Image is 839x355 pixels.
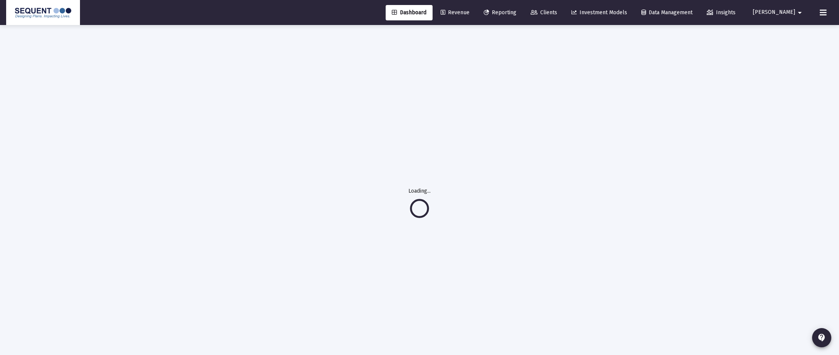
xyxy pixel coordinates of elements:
[12,5,74,20] img: Dashboard
[707,9,736,16] span: Insights
[753,9,795,16] span: [PERSON_NAME]
[817,333,826,342] mat-icon: contact_support
[744,5,814,20] button: [PERSON_NAME]
[571,9,627,16] span: Investment Models
[531,9,557,16] span: Clients
[441,9,469,16] span: Revenue
[392,9,426,16] span: Dashboard
[434,5,476,20] a: Revenue
[524,5,563,20] a: Clients
[795,5,804,20] mat-icon: arrow_drop_down
[635,5,699,20] a: Data Management
[701,5,742,20] a: Insights
[484,9,516,16] span: Reporting
[641,9,693,16] span: Data Management
[565,5,633,20] a: Investment Models
[386,5,433,20] a: Dashboard
[478,5,523,20] a: Reporting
